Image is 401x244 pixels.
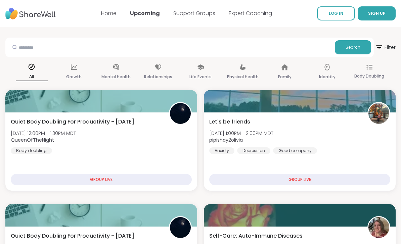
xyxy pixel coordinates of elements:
span: Quiet Body Doubling For Productivity - [DATE] [11,118,134,126]
button: Search [335,40,371,54]
img: QueenOfTheNight [170,103,191,124]
p: Mental Health [101,73,131,81]
span: Filter [375,39,396,55]
button: Filter [375,38,396,57]
span: Self-Care: Auto-Immune Diseases [209,232,303,240]
span: SIGN UP [368,10,386,16]
span: [DATE] 1:00PM - 2:00PM MDT [209,130,273,137]
a: Expert Coaching [229,9,272,17]
p: Relationships [144,73,172,81]
span: Quiet Body Doubling For Productivity - [DATE] [11,232,134,240]
a: Upcoming [130,9,160,17]
span: Let's be friends [209,118,250,126]
div: Body doubling [11,147,52,154]
div: Good company [273,147,317,154]
b: QueenOfTheNight [11,137,54,143]
span: [DATE] 12:00PM - 1:30PM MDT [11,130,76,137]
span: Search [346,44,360,50]
p: Body Doubling [354,72,384,80]
img: JewellS [368,217,389,238]
p: Life Events [189,73,212,81]
p: All [16,72,48,81]
p: Family [278,73,292,81]
b: pipishay2olivia [209,137,243,143]
img: QueenOfTheNight [170,217,191,238]
img: ShareWell Nav Logo [5,4,56,23]
p: Growth [66,73,82,81]
div: Depression [237,147,270,154]
a: LOG IN [317,6,355,20]
div: GROUP LIVE [11,174,192,185]
a: Support Groups [173,9,215,17]
div: GROUP LIVE [209,174,390,185]
button: SIGN UP [358,6,396,20]
div: Anxiety [209,147,234,154]
span: LOG IN [329,10,343,16]
p: Identity [319,73,336,81]
a: Home [101,9,117,17]
img: pipishay2olivia [368,103,389,124]
p: Physical Health [227,73,259,81]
